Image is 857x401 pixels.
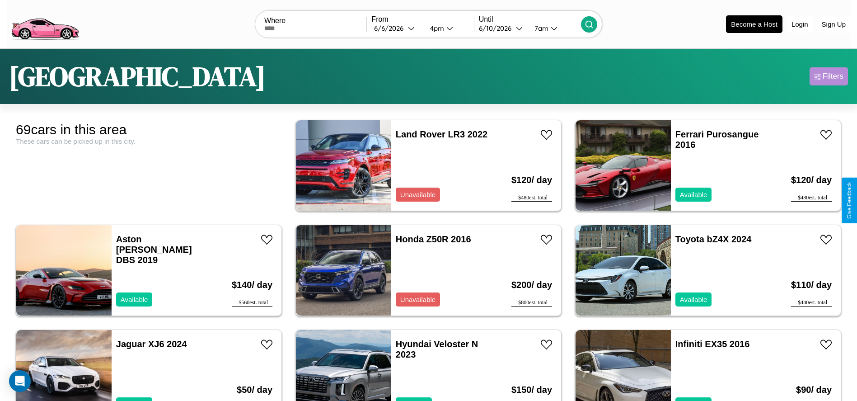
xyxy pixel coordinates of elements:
[396,129,487,139] a: Land Rover LR3 2022
[810,67,848,85] button: Filters
[846,182,852,219] div: Give Feedback
[791,166,832,194] h3: $ 120 / day
[527,24,581,33] button: 7am
[121,293,148,306] p: Available
[479,15,581,24] label: Until
[675,339,750,349] a: Infiniti EX35 2016
[371,24,422,33] button: 6/6/2026
[511,166,552,194] h3: $ 120 / day
[675,234,752,244] a: Toyota bZ4X 2024
[511,194,552,202] div: $ 480 est. total
[423,24,474,33] button: 4pm
[791,271,832,299] h3: $ 110 / day
[232,299,272,307] div: $ 560 est. total
[791,194,832,202] div: $ 480 est. total
[374,24,408,33] div: 6 / 6 / 2026
[680,293,707,306] p: Available
[9,370,31,392] div: Open Intercom Messenger
[823,72,843,81] div: Filters
[116,339,187,349] a: Jaguar XJ6 2024
[116,234,192,265] a: Aston [PERSON_NAME] DBS 2019
[791,299,832,307] div: $ 440 est. total
[7,5,83,42] img: logo
[511,299,552,307] div: $ 800 est. total
[9,58,266,95] h1: [GEOGRAPHIC_DATA]
[371,15,473,24] label: From
[511,271,552,299] h3: $ 200 / day
[479,24,516,33] div: 6 / 10 / 2026
[675,129,759,150] a: Ferrari Purosangue 2016
[817,16,850,33] button: Sign Up
[530,24,551,33] div: 7am
[726,15,782,33] button: Become a Host
[264,17,366,25] label: Where
[16,122,282,137] div: 69 cars in this area
[232,271,272,299] h3: $ 140 / day
[396,339,478,359] a: Hyundai Veloster N 2023
[426,24,446,33] div: 4pm
[400,189,436,201] p: Unavailable
[400,293,436,306] p: Unavailable
[396,234,471,244] a: Honda Z50R 2016
[16,137,282,145] div: These cars can be picked up in this city.
[680,189,707,201] p: Available
[787,16,813,33] button: Login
